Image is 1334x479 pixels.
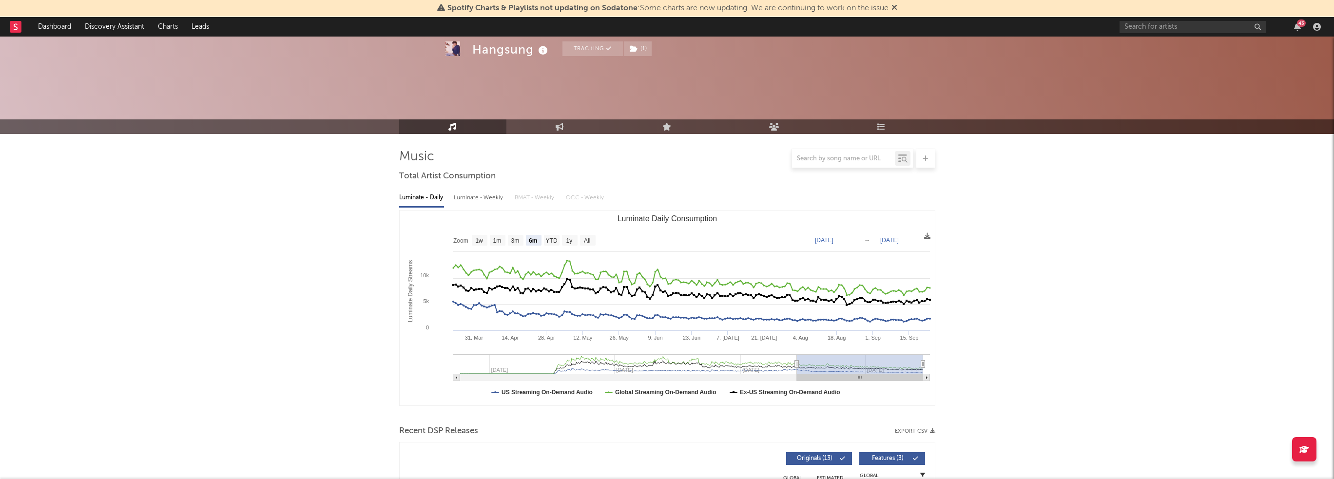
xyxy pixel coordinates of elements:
button: Export CSV [895,428,935,434]
a: Discovery Assistant [78,17,151,37]
span: ( 1 ) [623,41,652,56]
button: Features(3) [859,452,925,465]
span: Originals ( 13 ) [793,456,837,461]
text: US Streaming On-Demand Audio [502,389,593,396]
text: Luminate Daily Streams [407,260,414,322]
text: 1. Sep [865,335,881,341]
text: 14. Apr [502,335,519,341]
text: All [583,237,590,244]
text: 31. Mar [464,335,483,341]
span: Spotify Charts & Playlists not updating on Sodatone [447,4,638,12]
text: YTD [545,237,557,244]
svg: Luminate Daily Consumption [400,211,935,405]
text: 1y [566,237,572,244]
a: Leads [185,17,216,37]
text: → [864,237,870,244]
button: 43 [1294,23,1301,31]
text: 5k [423,298,429,304]
text: 10k [420,272,429,278]
text: 15. Sep [900,335,918,341]
text: Luminate Daily Consumption [617,214,717,223]
button: Tracking [562,41,623,56]
text: 0 [425,325,428,330]
text: Zoom [453,237,468,244]
div: Hangsung [472,41,550,57]
button: (1) [624,41,652,56]
text: 23. Jun [682,335,700,341]
text: 12. May [573,335,593,341]
button: Originals(13) [786,452,852,465]
text: Ex-US Streaming On-Demand Audio [739,389,840,396]
text: [DATE] [815,237,833,244]
text: 9. Jun [648,335,662,341]
text: Global Streaming On-Demand Audio [615,389,716,396]
text: 18. Aug [827,335,845,341]
div: Luminate - Weekly [454,190,505,206]
span: Recent DSP Releases [399,425,478,437]
text: 26. May [609,335,629,341]
input: Search by song name or URL [792,155,895,163]
text: 1m [493,237,501,244]
text: 6m [529,237,537,244]
text: 7. [DATE] [716,335,739,341]
span: Dismiss [891,4,897,12]
input: Search for artists [1120,21,1266,33]
span: Total Artist Consumption [399,171,496,182]
text: [DATE] [880,237,899,244]
a: Charts [151,17,185,37]
text: 1w [475,237,483,244]
a: Dashboard [31,17,78,37]
text: 4. Aug [793,335,808,341]
div: 43 [1297,19,1306,27]
span: Features ( 3 ) [866,456,910,461]
span: : Some charts are now updating. We are continuing to work on the issue [447,4,889,12]
div: Luminate - Daily [399,190,444,206]
text: 28. Apr [538,335,555,341]
text: 21. [DATE] [751,335,777,341]
text: 3m [511,237,519,244]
